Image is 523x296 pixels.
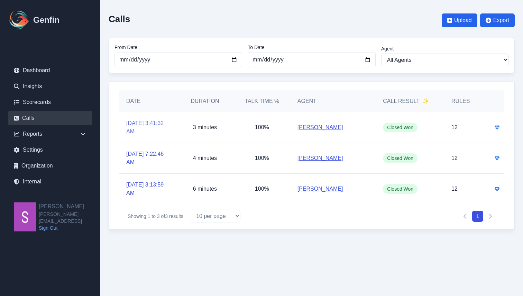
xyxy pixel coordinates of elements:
p: 3 minutes [193,123,217,132]
button: 1 [472,211,483,222]
span: Export [493,16,509,25]
a: [PERSON_NAME] [297,185,343,193]
h2: Calls [109,14,130,24]
img: Shane Wey [14,202,36,231]
h5: Duration [183,97,227,105]
span: 3 [165,213,168,219]
span: 3 [157,213,160,219]
h5: Call Result [383,97,429,105]
p: Showing to of results [128,213,183,220]
span: [PERSON_NAME][EMAIL_ADDRESS] [39,211,100,225]
a: [DATE] 7:22:46 AM [126,150,169,166]
button: Upload [442,13,477,27]
h2: [PERSON_NAME] [39,202,100,211]
a: Sign Out [39,225,100,231]
p: 12 [451,154,458,162]
p: 12 [451,123,458,132]
span: Closed Won [383,184,418,194]
div: Reports [8,127,92,141]
span: Closed Won [383,123,418,132]
p: 100% [255,154,269,162]
span: Closed Won [383,153,418,163]
a: [DATE] 3:41:32 AM [126,119,169,136]
label: Agent [381,45,509,52]
a: Insights [8,79,92,93]
label: To Date [248,44,375,51]
h5: Rules [451,97,470,105]
p: 100% [255,123,269,132]
nav: Pagination [460,211,496,222]
a: Settings [8,143,92,157]
a: Internal [8,175,92,189]
h5: Agent [297,97,316,105]
a: [PERSON_NAME] [297,154,343,162]
p: 12 [451,185,458,193]
span: ✨ [422,97,429,105]
button: Export [480,13,515,27]
img: Logo [8,9,30,31]
a: [PERSON_NAME] [297,123,343,132]
a: Organization [8,159,92,173]
a: [DATE] 3:13:59 AM [126,181,169,197]
a: Dashboard [8,64,92,77]
a: Scorecards [8,95,92,109]
p: 100% [255,185,269,193]
h5: Talk Time % [240,97,284,105]
p: 6 minutes [193,185,217,193]
label: From Date [114,44,242,51]
p: 4 minutes [193,154,217,162]
span: Upload [454,16,472,25]
h5: Date [126,97,169,105]
span: 1 [148,213,150,219]
a: Calls [8,111,92,125]
h1: Genfin [33,15,59,26]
